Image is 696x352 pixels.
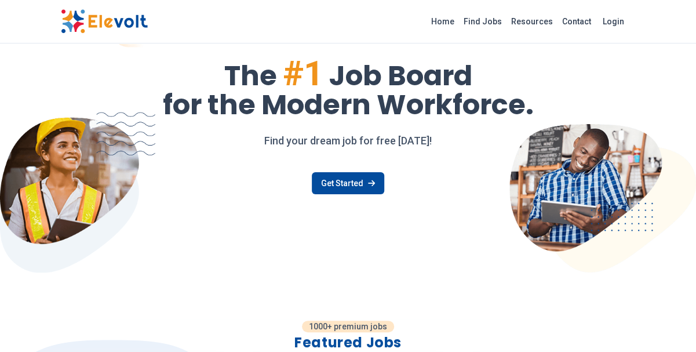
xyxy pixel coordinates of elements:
[312,172,384,194] a: Get Started
[302,321,394,332] p: 1000+ premium jobs
[596,10,631,33] a: Login
[23,333,673,352] h2: Featured Jobs
[61,9,148,34] img: Elevolt
[459,12,506,31] a: Find Jobs
[283,53,323,94] span: #1
[638,296,696,352] iframe: Chat Widget
[506,12,557,31] a: Resources
[61,56,636,119] h1: The Job Board for the Modern Workforce.
[61,133,636,149] p: Find your dream job for free [DATE]!
[427,12,459,31] a: Home
[557,12,596,31] a: Contact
